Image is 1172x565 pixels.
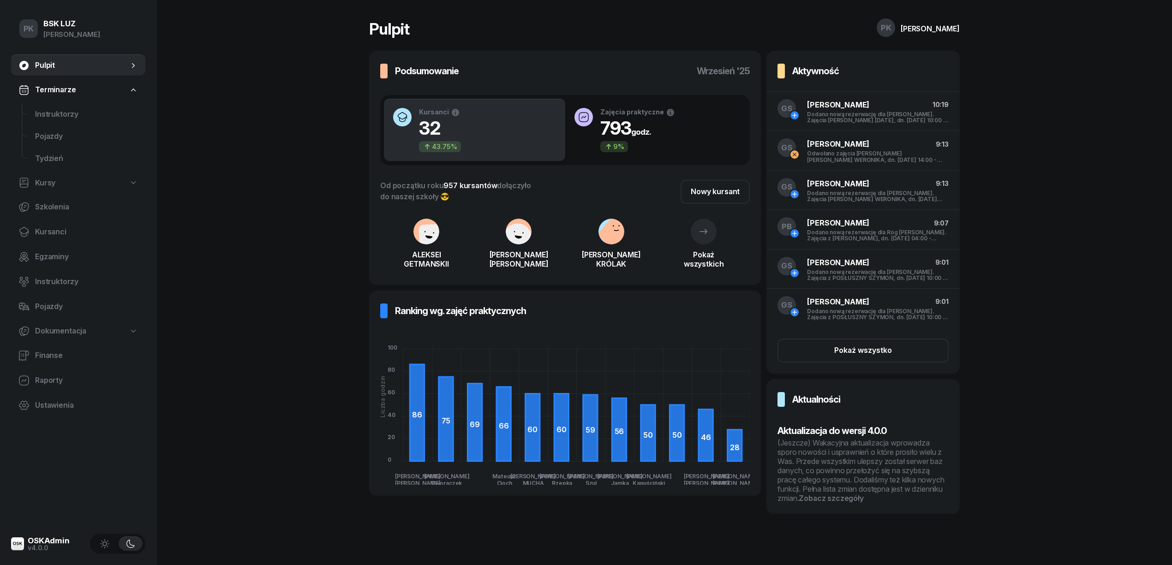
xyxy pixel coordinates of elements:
span: Pojazdy [35,301,138,313]
a: Kursy [11,172,145,194]
div: Dodano nową rezerwację dla [PERSON_NAME]. Zajęcia z POSŁUSZNY SZYMON, dn. [DATE] 10:00 - 12:00 [807,269,949,281]
span: GS [781,105,792,113]
tspan: MUCHA [523,480,544,487]
tspan: 20 [388,434,395,440]
a: Pulpit [11,54,145,77]
tspan: Mateusz [492,473,516,480]
tspan: [PERSON_NAME] [597,473,643,480]
a: AktualnościAktualizacja do wersji 4.0.0(Jeszcze) Wakacyjna aktualizacja wprowadza sporo nowości i... [766,379,960,514]
tspan: [PERSON_NAME] [424,473,470,480]
div: v4.0.0 [28,545,70,551]
div: [PERSON_NAME] [PERSON_NAME] [472,250,565,268]
a: Instruktorzy [28,103,145,125]
span: [PERSON_NAME] [807,297,869,306]
a: [PERSON_NAME]KRÓLAK [565,237,658,268]
div: Liczba godzin [380,375,386,417]
button: Zajęcia praktyczne793godz.9% [565,99,747,161]
tspan: [PERSON_NAME] [395,473,441,480]
div: BSK LUZ [43,20,100,28]
span: 9:13 [936,179,949,187]
div: Odwołano zajęcia [PERSON_NAME] [PERSON_NAME] WERONIKA, dn. [DATE] 14:00 - 16:00 (kursant nie przy... [807,150,949,162]
span: PK [24,25,34,33]
a: Pokażwszystkich [658,230,750,268]
a: Dokumentacja [11,321,145,342]
span: 9:01 [935,297,949,305]
span: GS [781,301,792,309]
span: 9:01 [935,258,949,266]
div: Pokaż wszystko [834,345,892,357]
h3: Aktualizacja do wersji 4.0.0 [777,423,949,438]
button: Kursanci3243.75% [384,99,565,161]
div: OSKAdmin [28,537,70,545]
span: Terminarze [35,84,76,96]
span: Pojazdy [35,131,138,143]
h3: Ranking wg. zajęć praktycznych [395,303,526,318]
span: Pulpit [35,59,129,71]
h1: Pulpit [369,21,409,37]
tspan: Cioch [497,480,512,487]
tspan: Kapuściński [633,480,665,487]
span: [PERSON_NAME] [807,100,869,109]
tspan: [PERSON_NAME] [712,473,758,480]
tspan: [PERSON_NAME] [568,473,614,480]
div: (Jeszcze) Wakacyjna aktualizacja wprowadza sporo nowości i usprawnień o które prosiło wielu z Was... [777,438,949,503]
div: Od początku roku dołączyło do naszej szkoły 😎 [380,180,531,202]
span: Finanse [35,350,138,362]
span: Instruktorzy [35,108,138,120]
h3: wrzesień '25 [697,64,750,78]
tspan: [PERSON_NAME] [712,480,758,487]
h3: Podsumowanie [395,64,459,78]
tspan: [PERSON_NAME] [684,480,730,487]
div: Dodano nową rezerwację dla [PERSON_NAME]. Zajęcia [PERSON_NAME] WERONIKA, dn. [DATE] 08:00 - 10:00 [807,190,949,202]
span: [PERSON_NAME] [807,179,869,188]
tspan: 100 [388,344,397,351]
div: [PERSON_NAME] [901,25,960,32]
div: Kursanci [419,108,461,117]
a: Tydzień [28,148,145,170]
a: Terminarze [11,79,145,101]
img: logo-xs@2x.png [11,537,24,550]
small: godz. [631,127,651,137]
span: Dokumentacja [35,325,86,337]
a: Finanse [11,345,145,367]
div: Dodano nową rezerwację dla Róg [PERSON_NAME]. Zajęcia z [PERSON_NAME], dn. [DATE] 04:00 - 06:00 [807,229,949,241]
tspan: [PERSON_NAME] [395,480,441,487]
tspan: Dworaczek [431,480,462,487]
span: Kursanci [35,226,138,238]
h1: 32 [419,117,461,139]
a: Pojazdy [28,125,145,148]
tspan: [PERSON_NAME] [626,473,672,480]
span: 9:07 [934,219,949,227]
div: Nowy kursant [691,186,740,198]
div: [PERSON_NAME] [43,29,100,41]
div: 9% [600,141,628,152]
a: Szkolenia [11,196,145,218]
div: 43.75% [419,141,461,152]
span: 10:19 [933,101,949,108]
span: Egzaminy [35,251,138,263]
tspan: 0 [388,456,391,463]
tspan: Szul [586,480,597,487]
tspan: [PERSON_NAME] [510,473,556,480]
span: Ustawienia [35,399,138,411]
span: [PERSON_NAME] [807,258,869,267]
a: Kursanci [11,221,145,243]
div: Pokaż wszystkich [658,250,750,268]
div: [PERSON_NAME] KRÓLAK [565,250,658,268]
tspan: Rzepka [552,480,572,487]
h1: 793 [600,117,675,139]
span: [PERSON_NAME] [807,139,869,149]
a: Pojazdy [11,296,145,318]
tspan: 40 [388,411,395,418]
span: Szkolenia [35,201,138,213]
div: Zajęcia praktyczne [600,108,675,117]
span: 957 kursantów [443,181,497,190]
h3: Aktualności [792,392,840,407]
span: [PERSON_NAME] [807,218,869,227]
span: Kursy [35,177,55,189]
span: Raporty [35,375,138,387]
span: GS [781,144,792,152]
a: Egzaminy [11,246,145,268]
a: Instruktorzy [11,271,145,293]
div: ALEKSEI GETMANSKII [380,250,472,268]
